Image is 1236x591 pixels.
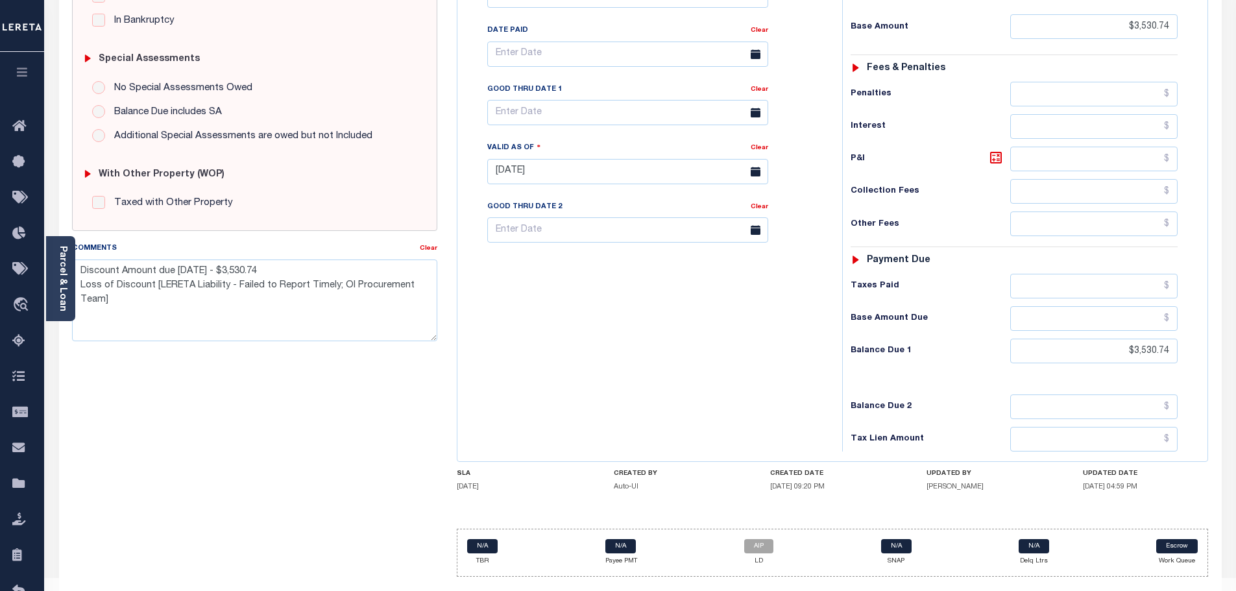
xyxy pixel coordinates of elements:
[1083,470,1208,477] h4: UPDATED DATE
[851,22,1010,32] h6: Base Amount
[867,255,930,266] h6: Payment due
[867,63,945,74] h6: Fees & Penalties
[851,150,1010,168] h6: P&I
[99,169,224,180] h6: with Other Property (WOP)
[605,539,636,553] a: N/A
[72,243,117,254] label: Comments
[927,470,1052,477] h4: UPDATED BY
[605,557,637,566] p: Payee PMT
[457,470,582,477] h4: SLA
[851,89,1010,99] h6: Penalties
[487,159,768,184] input: Enter Date
[751,86,768,93] a: Clear
[457,483,479,490] span: [DATE]
[851,402,1010,412] h6: Balance Due 2
[487,25,528,36] label: Date Paid
[99,54,200,65] h6: Special Assessments
[1156,557,1198,566] p: Work Queue
[1083,483,1208,491] h5: [DATE] 04:59 PM
[58,246,67,311] a: Parcel & Loan
[851,186,1010,197] h6: Collection Fees
[851,121,1010,132] h6: Interest
[770,483,895,491] h5: [DATE] 09:20 PM
[851,346,1010,356] h6: Balance Due 1
[744,539,773,553] a: AIP
[751,204,768,210] a: Clear
[487,141,540,154] label: Valid as Of
[108,81,252,96] label: No Special Assessments Owed
[614,483,739,491] h5: Auto-UI
[420,245,437,252] a: Clear
[12,297,33,314] i: travel_explore
[1010,147,1178,171] input: $
[851,434,1010,444] h6: Tax Lien Amount
[1010,211,1178,236] input: $
[487,84,562,95] label: Good Thru Date 1
[851,219,1010,230] h6: Other Fees
[1019,557,1049,566] p: Delq Ltrs
[467,557,498,566] p: TBR
[487,42,768,67] input: Enter Date
[1010,306,1178,331] input: $
[1010,394,1178,419] input: $
[487,202,562,213] label: Good Thru Date 2
[108,105,222,120] label: Balance Due includes SA
[108,129,372,144] label: Additional Special Assessments are owed but not Included
[770,470,895,477] h4: CREATED DATE
[851,281,1010,291] h6: Taxes Paid
[487,217,768,243] input: Enter Date
[1010,179,1178,204] input: $
[751,145,768,151] a: Clear
[1010,427,1178,452] input: $
[927,483,1052,491] h5: [PERSON_NAME]
[108,14,175,29] label: In Bankruptcy
[1010,339,1178,363] input: $
[1010,114,1178,139] input: $
[1019,539,1049,553] a: N/A
[881,557,912,566] p: SNAP
[1156,539,1198,553] a: Escrow
[1010,14,1178,39] input: $
[1010,82,1178,106] input: $
[744,557,773,566] p: LD
[614,470,739,477] h4: CREATED BY
[881,539,912,553] a: N/A
[751,27,768,34] a: Clear
[467,539,498,553] a: N/A
[851,313,1010,324] h6: Base Amount Due
[108,196,233,211] label: Taxed with Other Property
[1010,274,1178,298] input: $
[487,100,768,125] input: Enter Date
